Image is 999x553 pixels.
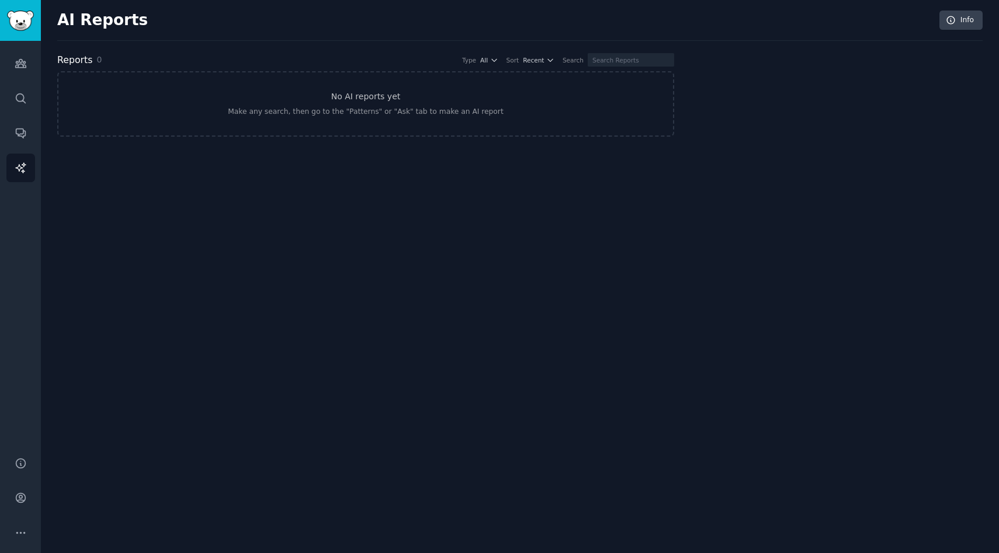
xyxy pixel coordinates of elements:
[939,11,983,30] a: Info
[57,53,92,68] h2: Reports
[57,11,148,30] h2: AI Reports
[228,107,503,117] div: Make any search, then go to the "Patterns" or "Ask" tab to make an AI report
[7,11,34,31] img: GummySearch logo
[331,91,401,103] h3: No AI reports yet
[588,53,674,67] input: Search Reports
[507,56,519,64] div: Sort
[462,56,476,64] div: Type
[480,56,498,64] button: All
[523,56,554,64] button: Recent
[96,55,102,64] span: 0
[563,56,584,64] div: Search
[523,56,544,64] span: Recent
[480,56,488,64] span: All
[57,71,674,137] a: No AI reports yetMake any search, then go to the "Patterns" or "Ask" tab to make an AI report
